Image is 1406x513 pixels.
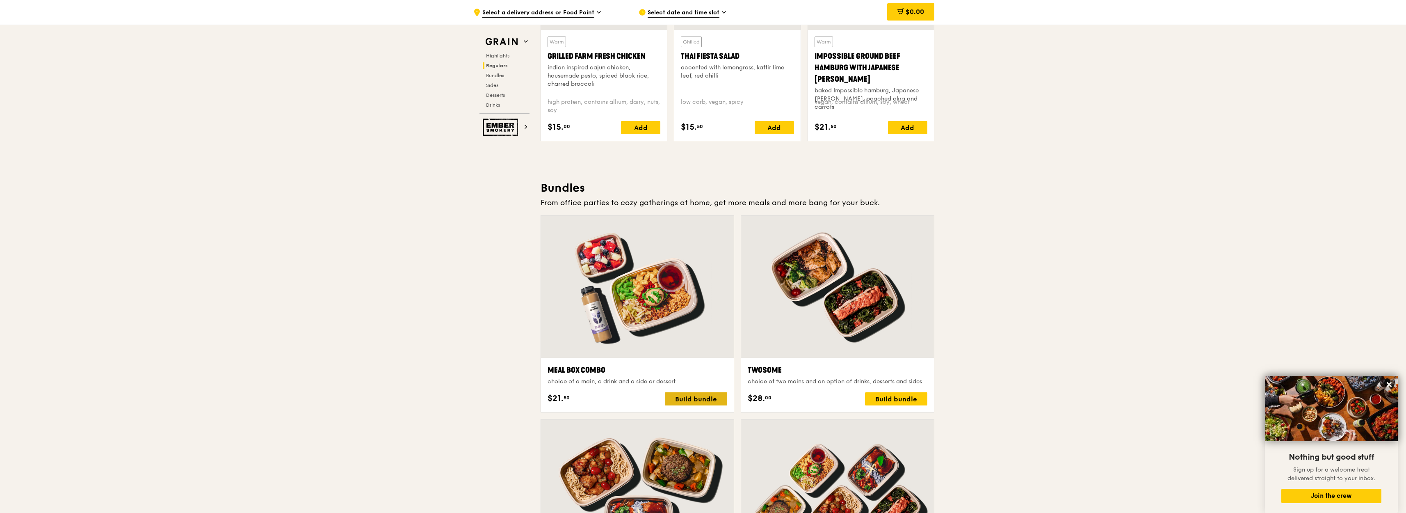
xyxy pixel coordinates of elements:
[486,73,504,78] span: Bundles
[748,378,927,386] div: choice of two mains and an option of drinks, desserts and sides
[564,394,570,401] span: 50
[486,102,500,108] span: Drinks
[831,123,837,130] span: 50
[1383,378,1396,391] button: Close
[648,9,719,18] span: Select date and time slot
[815,50,927,85] div: Impossible Ground Beef Hamburg with Japanese [PERSON_NAME]
[1289,452,1374,462] span: Nothing but good stuff
[815,37,833,47] div: Warm
[486,63,508,69] span: Regulars
[906,8,924,16] span: $0.00
[541,197,934,208] div: From office parties to cozy gatherings at home, get more meals and more bang for your buck.
[1281,489,1381,503] button: Join the crew
[1265,376,1398,441] img: DSC07876-Edit02-Large.jpeg
[865,392,927,405] div: Build bundle
[755,121,794,134] div: Add
[564,123,570,130] span: 00
[483,119,520,136] img: Ember Smokery web logo
[665,392,727,405] div: Build bundle
[548,121,564,133] span: $15.
[748,392,765,405] span: $28.
[548,50,660,62] div: Grilled Farm Fresh Chicken
[548,64,660,88] div: indian inspired cajun chicken, housemade pesto, spiced black rice, charred broccoli
[548,37,566,47] div: Warm
[548,364,727,376] div: Meal Box Combo
[548,392,564,405] span: $21.
[748,364,927,376] div: Twosome
[888,121,927,134] div: Add
[548,98,660,115] div: high protein, contains allium, dairy, nuts, soy
[815,121,831,133] span: $21.
[815,98,927,115] div: vegan, contains allium, soy, wheat
[1287,466,1375,482] span: Sign up for a welcome treat delivered straight to your inbox.
[486,92,505,98] span: Desserts
[681,64,794,80] div: accented with lemongrass, kaffir lime leaf, red chilli
[681,98,794,115] div: low carb, vegan, spicy
[681,50,794,62] div: Thai Fiesta Salad
[765,394,771,401] span: 00
[815,87,927,111] div: baked Impossible hamburg, Japanese [PERSON_NAME], poached okra and carrots
[621,121,660,134] div: Add
[681,121,697,133] span: $15.
[486,53,509,59] span: Highlights
[548,378,727,386] div: choice of a main, a drink and a side or dessert
[486,82,498,88] span: Sides
[697,123,703,130] span: 50
[541,181,934,195] h3: Bundles
[681,37,702,47] div: Chilled
[483,34,520,49] img: Grain web logo
[482,9,594,18] span: Select a delivery address or Food Point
